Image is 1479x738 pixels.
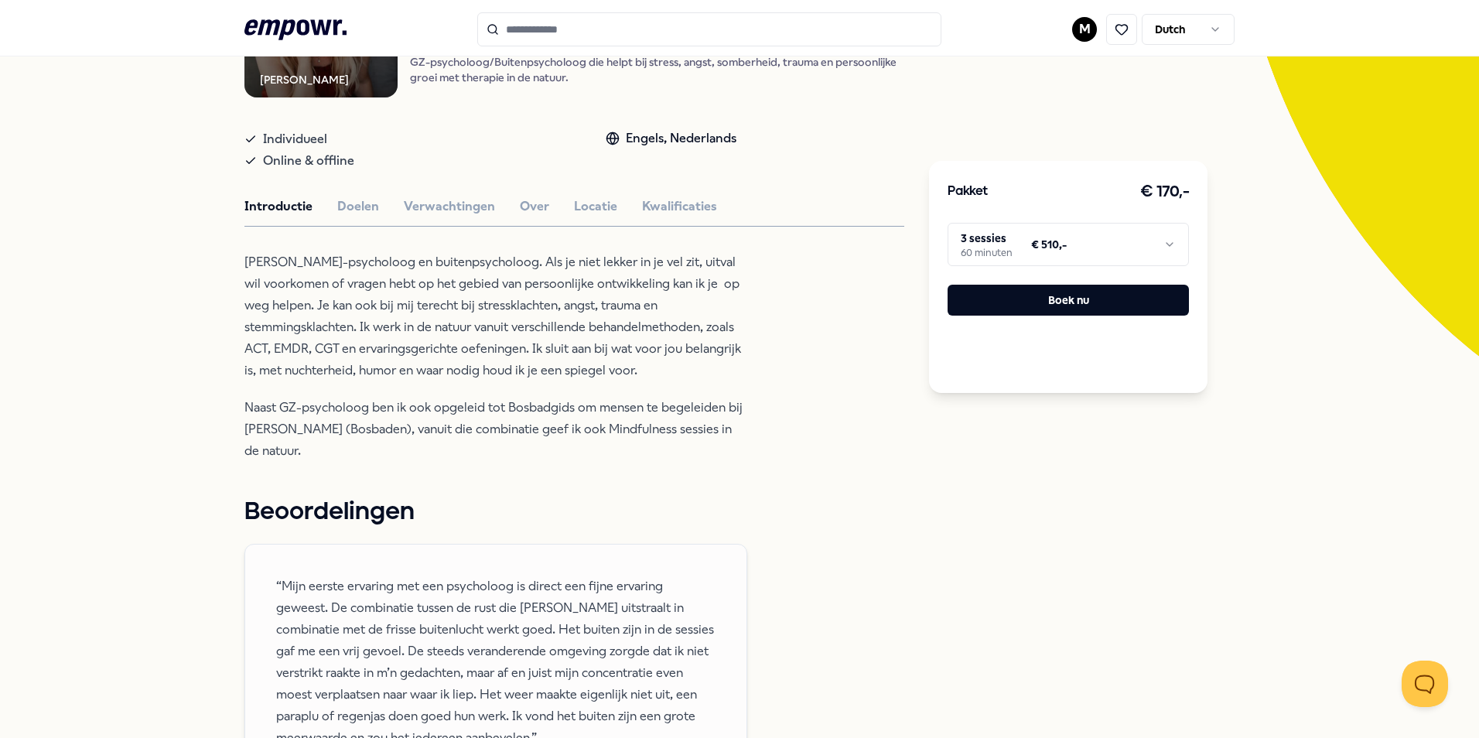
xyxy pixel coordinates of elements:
[337,196,379,217] button: Doelen
[520,196,549,217] button: Over
[1072,17,1097,42] button: M
[1140,179,1190,204] h3: € 170,-
[642,196,717,217] button: Kwalificaties
[404,196,495,217] button: Verwachtingen
[948,285,1189,316] button: Boek nu
[244,196,313,217] button: Introductie
[606,128,736,149] div: Engels, Nederlands
[948,182,988,202] h3: Pakket
[244,251,747,381] p: [PERSON_NAME]-psycholoog en buitenpsycholoog. Als je niet lekker in je vel zit, uitval wil voorko...
[244,397,747,462] p: Naast GZ-psycholoog ben ik ook opgeleid tot Bosbadgids om mensen te begeleiden bij [PERSON_NAME] ...
[263,150,354,172] span: Online & offline
[244,493,904,531] h1: Beoordelingen
[260,71,349,88] div: [PERSON_NAME]
[1402,661,1448,707] iframe: Help Scout Beacon - Open
[410,54,904,85] p: GZ-psycholoog/Buitenpsycholoog die helpt bij stress, angst, somberheid, trauma en persoonlijke gr...
[574,196,617,217] button: Locatie
[477,12,941,46] input: Search for products, categories or subcategories
[263,128,327,150] span: Individueel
